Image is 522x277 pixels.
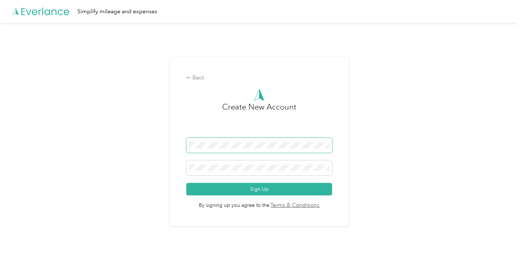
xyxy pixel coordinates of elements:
[186,183,332,195] button: Sign Up
[186,195,332,210] span: By signing up you agree to the
[269,201,320,210] a: Terms & Conditions
[222,101,296,138] h3: Create New Account
[186,74,332,82] div: Back
[77,7,157,16] div: Simplify mileage and expenses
